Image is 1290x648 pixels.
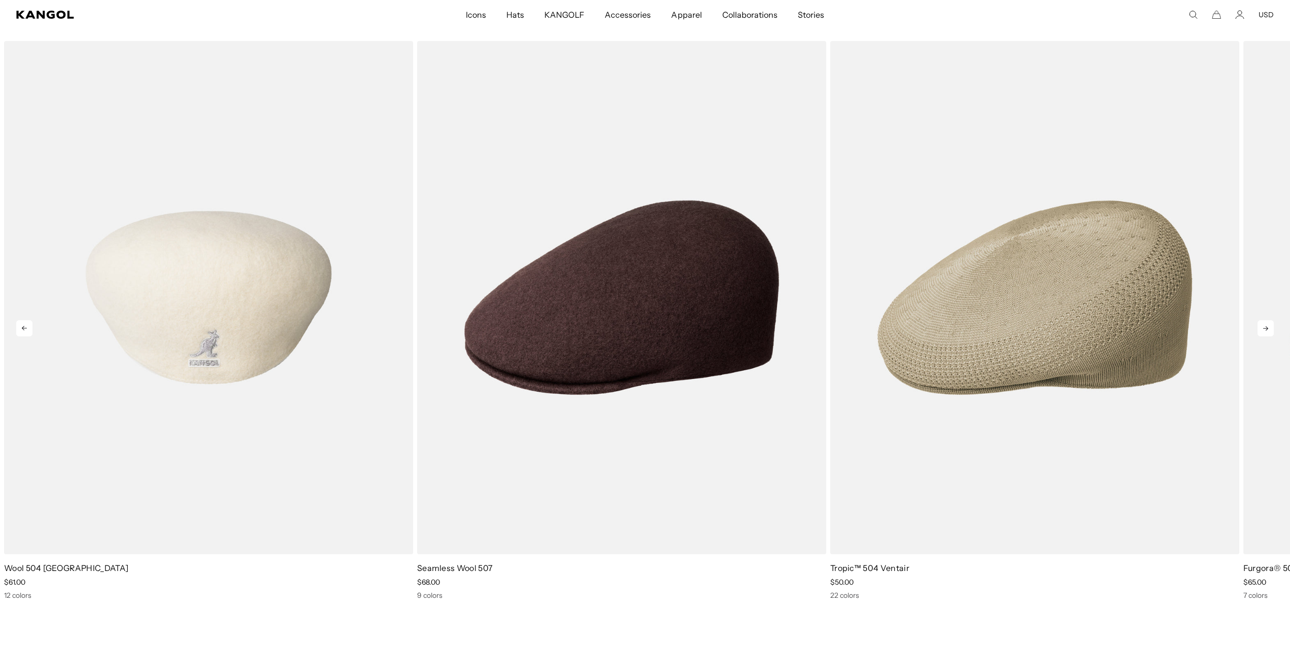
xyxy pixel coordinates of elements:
[1235,10,1244,19] a: Account
[4,591,413,600] div: 12 colors
[417,591,826,600] div: 9 colors
[830,41,1239,554] img: Tropic™ 504 Ventair
[4,563,128,573] a: Wool 504 [GEOGRAPHIC_DATA]
[417,578,440,587] span: $68.00
[826,41,1239,600] div: 3 of 5
[413,41,826,600] div: 2 of 5
[830,578,854,587] span: $50.00
[1243,578,1266,587] span: $65.00
[4,41,413,554] img: Wool 504 USA
[830,563,909,573] a: Tropic™ 504 Ventair
[417,563,493,573] a: Seamless Wool 507
[417,41,826,554] img: Seamless Wool 507
[16,11,309,19] a: Kangol
[1212,10,1221,19] button: Cart
[1259,10,1274,19] button: USD
[1189,10,1198,19] summary: Search here
[830,591,1239,600] div: 22 colors
[4,578,25,587] span: $61.00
